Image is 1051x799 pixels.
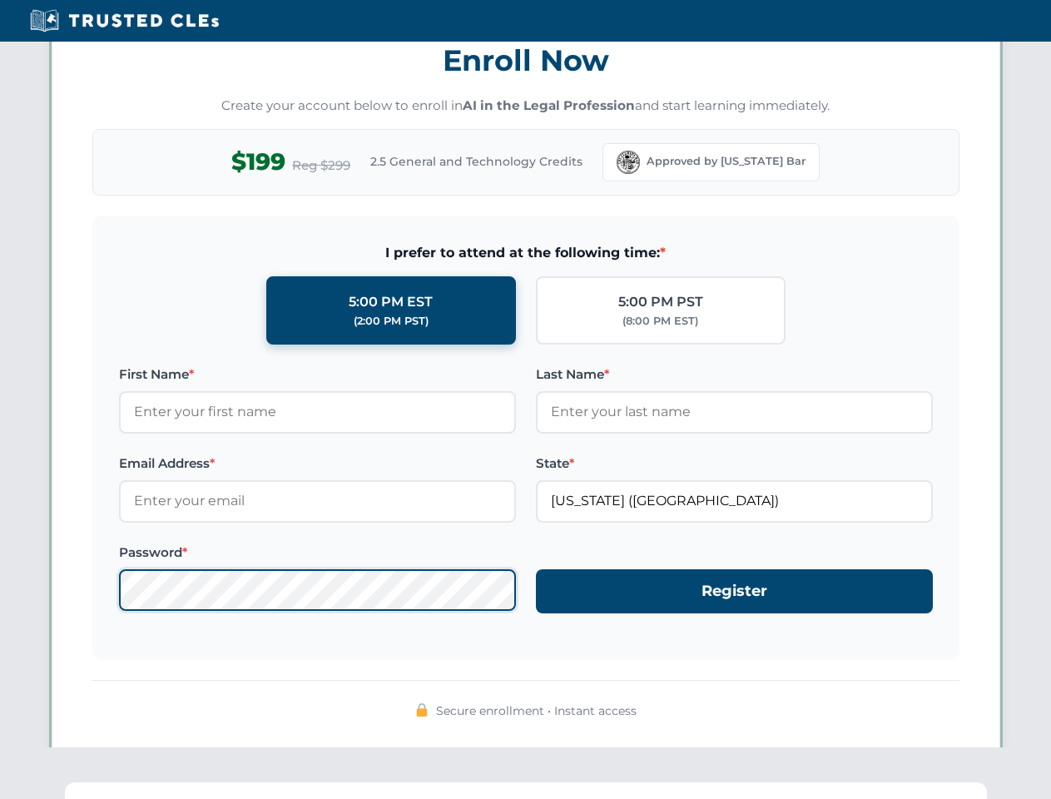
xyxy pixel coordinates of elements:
[25,8,224,33] img: Trusted CLEs
[647,153,806,170] span: Approved by [US_STATE] Bar
[119,365,516,385] label: First Name
[349,291,433,313] div: 5:00 PM EST
[119,391,516,433] input: Enter your first name
[92,34,959,87] h3: Enroll Now
[370,152,583,171] span: 2.5 General and Technology Credits
[119,543,516,563] label: Password
[231,143,285,181] span: $199
[436,702,637,720] span: Secure enrollment • Instant access
[119,454,516,474] label: Email Address
[354,313,429,330] div: (2:00 PM PST)
[119,242,933,264] span: I prefer to attend at the following time:
[622,313,698,330] div: (8:00 PM EST)
[463,97,635,113] strong: AI in the Legal Profession
[618,291,703,313] div: 5:00 PM PST
[536,365,933,385] label: Last Name
[292,156,350,176] span: Reg $299
[536,454,933,474] label: State
[617,151,640,174] img: Florida Bar
[536,391,933,433] input: Enter your last name
[119,480,516,522] input: Enter your email
[536,480,933,522] input: Florida (FL)
[92,97,959,116] p: Create your account below to enroll in and start learning immediately.
[536,569,933,613] button: Register
[415,703,429,717] img: 🔒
